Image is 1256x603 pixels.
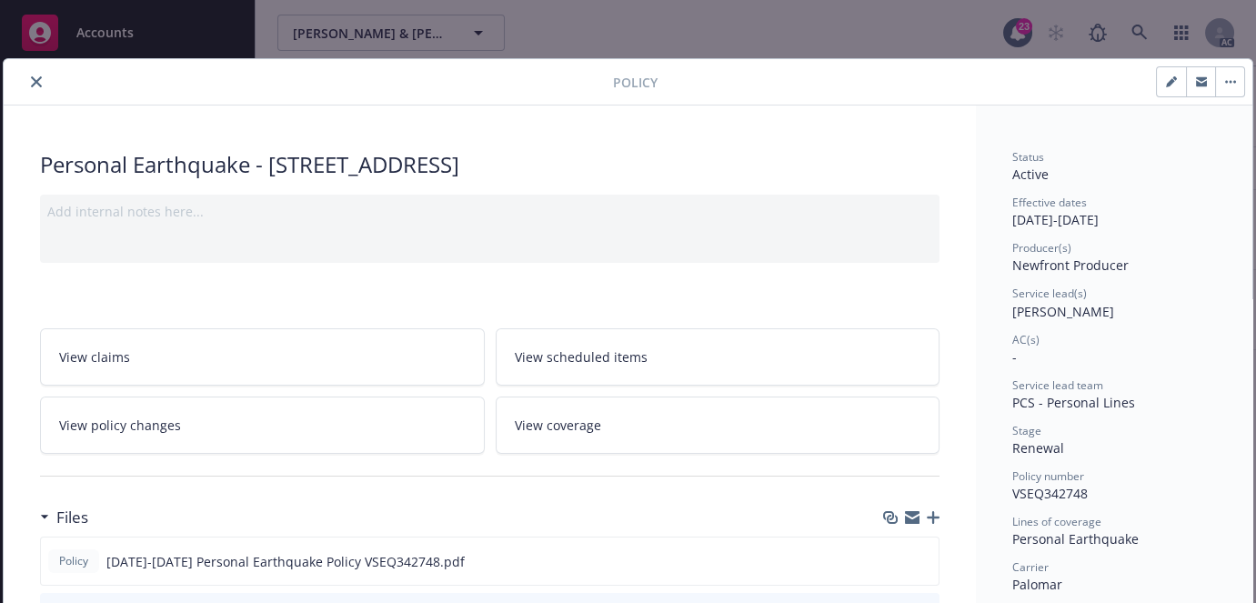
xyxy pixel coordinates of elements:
span: PCS - Personal Lines [1012,394,1135,411]
div: Personal Earthquake - [STREET_ADDRESS] [40,149,939,180]
span: Lines of coverage [1012,514,1101,529]
span: Palomar [1012,576,1062,593]
span: Policy number [1012,468,1084,484]
span: View coverage [515,416,601,435]
span: Renewal [1012,439,1064,457]
span: View scheduled items [515,347,648,367]
span: Carrier [1012,559,1049,575]
span: - [1012,348,1017,366]
span: Service lead(s) [1012,286,1087,301]
div: Files [40,506,88,529]
div: Personal Earthquake [1012,529,1216,548]
button: preview file [915,552,931,571]
span: VSEQ342748 [1012,485,1088,502]
h3: Files [56,506,88,529]
span: Policy [613,73,658,92]
span: Stage [1012,423,1041,438]
span: Policy [55,553,92,569]
a: View coverage [496,397,940,454]
a: View policy changes [40,397,485,454]
span: Effective dates [1012,195,1087,210]
span: Producer(s) [1012,240,1071,256]
a: View scheduled items [496,328,940,386]
span: [DATE]-[DATE] Personal Earthquake Policy VSEQ342748.pdf [106,552,465,571]
span: View policy changes [59,416,181,435]
div: [DATE] - [DATE] [1012,195,1216,229]
div: Add internal notes here... [47,202,932,221]
button: download file [886,552,900,571]
button: close [25,71,47,93]
span: Status [1012,149,1044,165]
a: View claims [40,328,485,386]
span: Active [1012,166,1049,183]
span: View claims [59,347,130,367]
span: Newfront Producer [1012,256,1129,274]
span: AC(s) [1012,332,1040,347]
span: [PERSON_NAME] [1012,303,1114,320]
span: Service lead team [1012,377,1103,393]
